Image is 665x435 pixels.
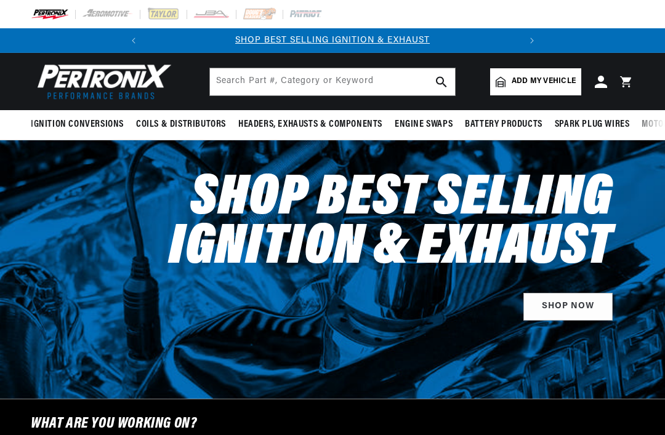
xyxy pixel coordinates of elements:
[549,110,636,139] summary: Spark Plug Wires
[238,118,382,131] span: Headers, Exhausts & Components
[235,36,430,45] a: SHOP BEST SELLING IGNITION & EXHAUST
[121,28,146,53] button: Translation missing: en.sections.announcements.previous_announcement
[512,76,576,87] span: Add my vehicle
[210,68,455,95] input: Search Part #, Category or Keyword
[86,175,613,273] h2: Shop Best Selling Ignition & Exhaust
[523,293,613,321] a: SHOP NOW
[428,68,455,95] button: search button
[459,110,549,139] summary: Battery Products
[490,68,581,95] a: Add my vehicle
[31,118,124,131] span: Ignition Conversions
[555,118,630,131] span: Spark Plug Wires
[395,118,453,131] span: Engine Swaps
[31,60,172,103] img: Pertronix
[31,110,130,139] summary: Ignition Conversions
[520,28,544,53] button: Translation missing: en.sections.announcements.next_announcement
[146,34,520,47] div: Announcement
[130,110,232,139] summary: Coils & Distributors
[389,110,459,139] summary: Engine Swaps
[146,34,520,47] div: 1 of 2
[465,118,542,131] span: Battery Products
[232,110,389,139] summary: Headers, Exhausts & Components
[136,118,226,131] span: Coils & Distributors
